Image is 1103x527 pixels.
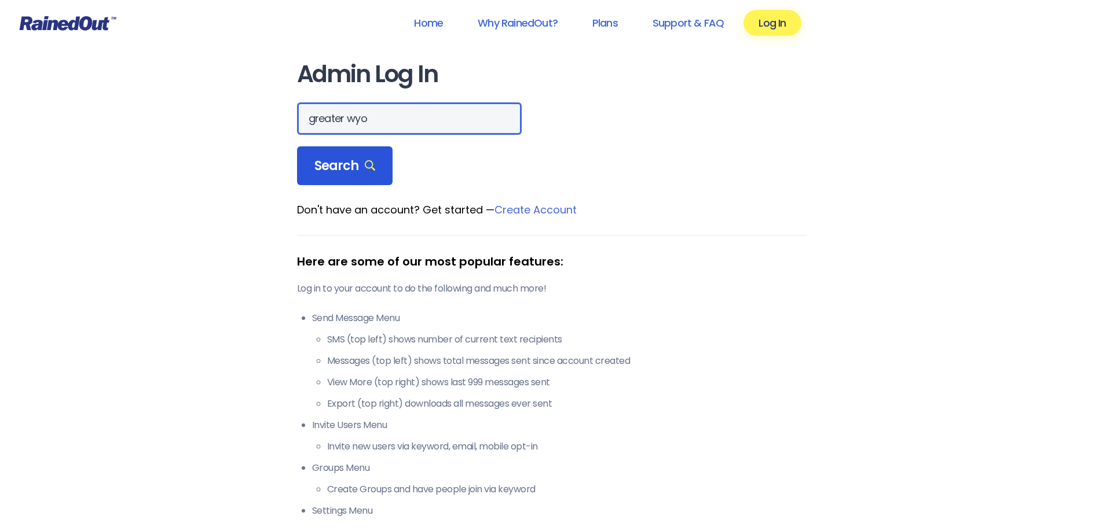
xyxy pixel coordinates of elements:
p: Log in to your account to do the following and much more! [297,282,807,296]
a: Plans [577,10,633,36]
a: Log In [743,10,801,36]
li: Messages (top left) shows total messages sent since account created [327,354,807,368]
li: Export (top right) downloads all messages ever sent [327,397,807,411]
li: Invite Users Menu [312,418,807,454]
a: Why RainedOut? [463,10,573,36]
li: Send Message Menu [312,311,807,411]
a: Create Account [494,202,577,217]
a: Home [399,10,458,36]
div: Search [297,146,393,186]
h1: Admin Log In [297,61,807,87]
div: Here are some of our most popular features: [297,253,807,270]
li: Invite new users via keyword, email, mobile opt-in [327,440,807,454]
span: Search [314,158,376,174]
a: Support & FAQ [637,10,739,36]
li: Create Groups and have people join via keyword [327,482,807,496]
li: Groups Menu [312,461,807,496]
input: Search Orgs… [297,102,522,135]
li: SMS (top left) shows number of current text recipients [327,333,807,347]
li: View More (top right) shows last 999 messages sent [327,375,807,389]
